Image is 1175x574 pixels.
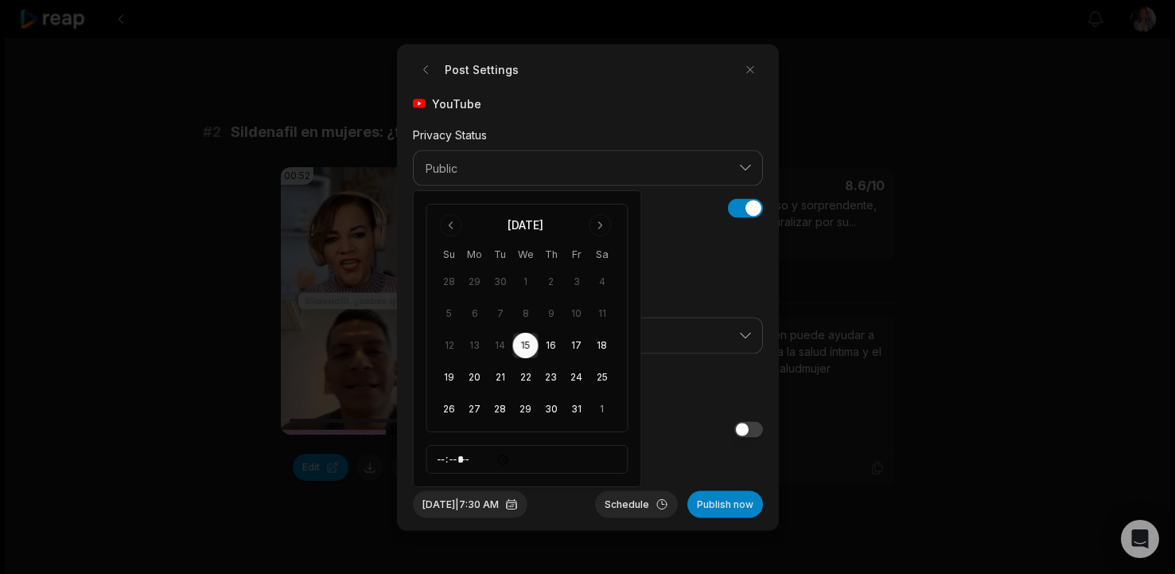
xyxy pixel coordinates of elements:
th: Wednesday [513,246,539,263]
button: 16 [539,333,564,358]
th: Thursday [539,246,564,263]
div: [DATE] [508,217,543,233]
button: 29 [513,396,539,422]
button: Public [413,150,763,186]
button: 19 [437,365,462,390]
button: 23 [539,365,564,390]
button: 22 [513,365,539,390]
button: Go to previous month [440,214,462,236]
th: Friday [564,246,589,263]
button: 17 [564,333,589,358]
button: 31 [564,396,589,422]
button: Go to next month [589,214,612,236]
span: Public [426,161,728,175]
button: 18 [589,333,615,358]
button: 15 [513,333,539,358]
h2: Post Settings [413,57,519,82]
button: 27 [462,396,488,422]
button: 30 [539,396,564,422]
label: Privacy Status [413,127,487,141]
button: [DATE]|7:30 AM [413,490,527,517]
th: Tuesday [488,246,513,263]
button: 21 [488,365,513,390]
button: 26 [437,396,462,422]
button: Publish now [687,490,763,517]
button: Schedule [595,490,678,517]
th: Saturday [589,246,615,263]
button: 20 [462,365,488,390]
button: 1 [589,396,615,422]
button: 25 [589,365,615,390]
th: Sunday [437,246,462,263]
th: Monday [462,246,488,263]
span: YouTube [432,95,481,111]
button: 28 [488,396,513,422]
button: 24 [564,365,589,390]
